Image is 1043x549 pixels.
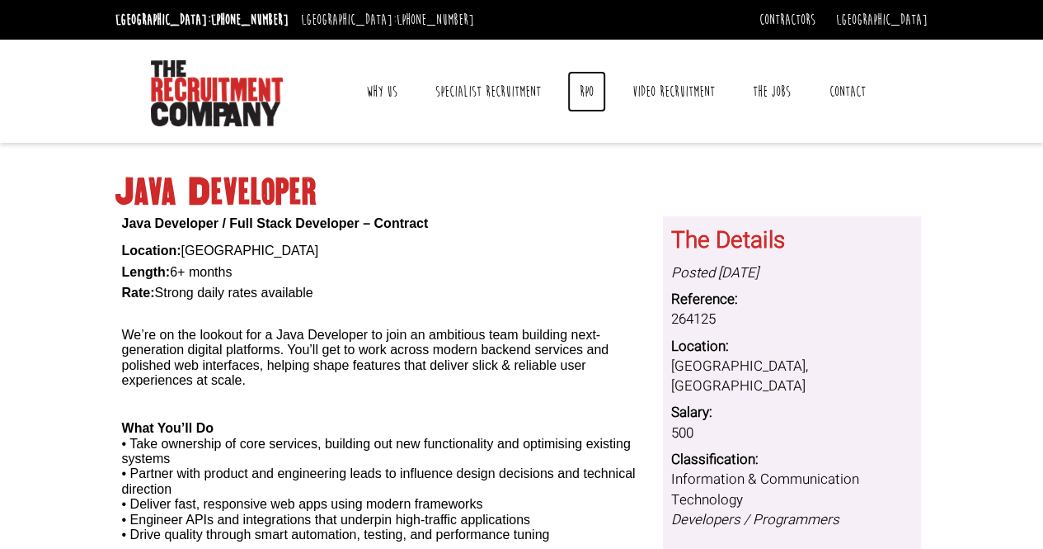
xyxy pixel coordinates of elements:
dd: Information & Communication Technology [671,470,914,530]
h3: The Details [671,229,914,254]
img: The Recruitment Company [151,60,283,126]
i: Posted [DATE] [671,263,759,283]
dd: 264125 [671,310,914,329]
a: Specialist Recruitment [423,71,553,112]
a: Why Us [354,71,410,112]
dt: Salary: [671,403,914,423]
dt: Classification: [671,450,914,470]
a: RPO [567,71,606,112]
a: [PHONE_NUMBER] [211,11,289,29]
a: [PHONE_NUMBER] [397,11,474,29]
a: Video Recruitment [619,71,726,112]
span: We’re on the lookout for a Java Developer to join an ambitious team building next-generation digi... [122,328,609,387]
span: [GEOGRAPHIC_DATA] 6+ months [122,244,319,279]
dt: Location: [671,337,914,357]
li: [GEOGRAPHIC_DATA]: [297,7,478,33]
i: Developers / Programmers [671,509,839,530]
h1: Java Developer [115,177,928,207]
b: Length: [122,265,171,279]
span: • Take ownership of core services, building out new functionality and optimising existing systems... [122,437,636,542]
li: [GEOGRAPHIC_DATA]: [111,7,293,33]
dd: 500 [671,424,914,443]
a: Contractors [759,11,815,29]
dt: Reference: [671,290,914,310]
dd: [GEOGRAPHIC_DATA], [GEOGRAPHIC_DATA] [671,357,914,397]
a: Contact [817,71,878,112]
a: [GEOGRAPHIC_DATA] [836,11,928,29]
a: The Jobs [740,71,803,112]
span: Rate: [122,286,155,300]
span: Java Developer / Full Stack Developer – Contract [122,216,429,230]
span: Location: [122,244,181,258]
span: Strong daily rates available [155,286,313,300]
span: What You’ll Do [122,421,214,435]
